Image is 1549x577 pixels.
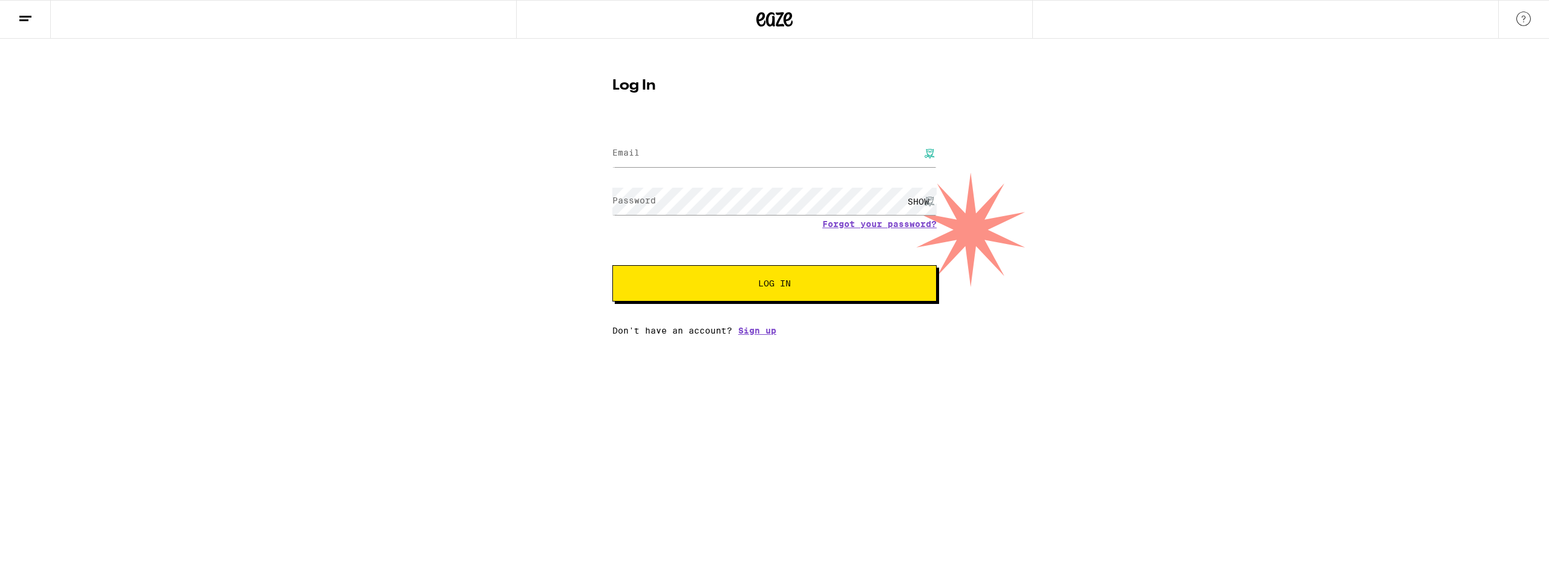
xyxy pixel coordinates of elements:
[612,140,937,167] input: Email
[612,196,656,205] label: Password
[612,326,937,335] div: Don't have an account?
[822,219,937,229] a: Forgot your password?
[612,79,937,93] h1: Log In
[612,148,640,157] label: Email
[900,188,937,215] div: SHOW
[612,265,937,302] button: Log In
[738,326,776,335] a: Sign up
[758,279,791,288] span: Log In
